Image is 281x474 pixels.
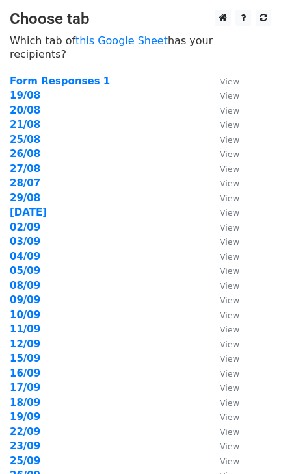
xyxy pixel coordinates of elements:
[220,266,239,276] small: View
[10,338,40,350] strong: 12/09
[10,148,40,160] a: 26/08
[220,383,239,393] small: View
[10,309,40,321] a: 10/09
[10,236,40,247] a: 03/09
[10,411,40,423] a: 19/09
[207,280,239,292] a: View
[207,119,239,131] a: View
[220,237,239,247] small: View
[10,119,40,131] a: 21/08
[10,353,40,364] a: 15/09
[220,412,239,422] small: View
[10,251,40,262] a: 04/09
[220,354,239,364] small: View
[207,294,239,306] a: View
[220,77,239,86] small: View
[220,193,239,203] small: View
[10,34,271,61] p: Which tab of has your recipients?
[220,295,239,305] small: View
[10,192,40,204] a: 29/08
[10,75,110,87] a: Form Responses 1
[220,398,239,408] small: View
[10,10,271,29] h3: Choose tab
[220,208,239,218] small: View
[220,223,239,232] small: View
[207,455,239,467] a: View
[220,164,239,174] small: View
[207,105,239,116] a: View
[10,163,40,175] a: 27/08
[10,294,40,306] a: 09/09
[220,369,239,379] small: View
[10,455,40,467] a: 25/09
[10,426,40,438] a: 22/09
[207,309,239,321] a: View
[220,442,239,451] small: View
[75,34,168,47] a: this Google Sheet
[220,120,239,130] small: View
[220,281,239,291] small: View
[10,280,40,292] a: 08/09
[207,221,239,233] a: View
[220,340,239,349] small: View
[207,75,239,87] a: View
[207,338,239,350] a: View
[207,206,239,218] a: View
[10,440,40,452] strong: 23/09
[207,397,239,408] a: View
[207,411,239,423] a: View
[220,149,239,159] small: View
[207,236,239,247] a: View
[220,179,239,188] small: View
[10,397,40,408] a: 18/09
[207,382,239,393] a: View
[207,323,239,335] a: View
[207,148,239,160] a: View
[220,310,239,320] small: View
[10,90,40,101] a: 19/08
[220,91,239,101] small: View
[220,427,239,437] small: View
[207,177,239,189] a: View
[10,206,47,218] a: [DATE]
[10,382,40,393] a: 17/09
[220,135,239,145] small: View
[207,265,239,277] a: View
[220,325,239,334] small: View
[207,90,239,101] a: View
[10,368,40,379] a: 16/09
[10,105,40,116] a: 20/08
[10,221,40,233] a: 02/09
[10,134,40,145] strong: 25/08
[10,177,40,189] a: 28/07
[220,106,239,116] small: View
[10,323,40,335] a: 11/09
[10,265,40,277] a: 05/09
[207,134,239,145] a: View
[207,426,239,438] a: View
[207,192,239,204] a: View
